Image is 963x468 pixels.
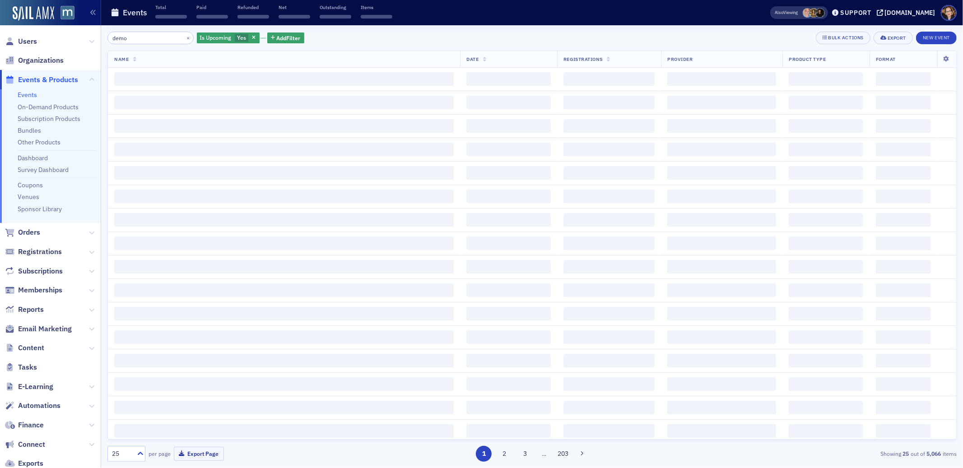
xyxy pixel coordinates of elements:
[667,213,776,227] span: ‌
[667,401,776,414] span: ‌
[667,424,776,438] span: ‌
[876,283,931,297] span: ‌
[876,354,931,367] span: ‌
[563,401,655,414] span: ‌
[18,205,62,213] a: Sponsor Library
[5,227,40,237] a: Orders
[563,190,655,203] span: ‌
[267,32,304,44] button: AddFilter
[107,32,194,44] input: Search…
[667,56,693,62] span: Provider
[563,72,655,86] span: ‌
[466,236,551,250] span: ‌
[815,8,825,18] span: Lauren McDonough
[18,193,39,201] a: Venues
[155,4,187,10] p: Total
[876,377,931,391] span: ‌
[789,213,863,227] span: ‌
[876,260,931,273] span: ‌
[789,143,863,156] span: ‌
[789,330,863,344] span: ‌
[775,9,784,15] div: Also
[112,449,132,459] div: 25
[563,213,655,227] span: ‌
[667,354,776,367] span: ‌
[563,377,655,391] span: ‌
[667,166,776,180] span: ‌
[828,35,864,40] div: Bulk Actions
[114,213,454,227] span: ‌
[18,440,45,449] span: Connect
[320,15,351,19] span: ‌
[18,154,48,162] a: Dashboard
[476,446,492,462] button: 1
[237,34,246,41] span: Yes
[5,75,78,85] a: Events & Products
[789,307,863,320] span: ‌
[789,424,863,438] span: ‌
[18,324,72,334] span: Email Marketing
[18,37,37,46] span: Users
[888,36,906,41] div: Export
[466,72,551,86] span: ‌
[563,166,655,180] span: ‌
[667,119,776,133] span: ‌
[466,307,551,320] span: ‌
[114,260,454,273] span: ‌
[18,266,63,276] span: Subscriptions
[54,6,74,21] a: View Homepage
[18,247,62,257] span: Registrations
[5,247,62,257] a: Registrations
[466,166,551,180] span: ‌
[563,283,655,297] span: ‌
[667,72,776,86] span: ‌
[667,330,776,344] span: ‌
[466,401,551,414] span: ‌
[563,56,603,62] span: Registrations
[114,283,454,297] span: ‌
[555,446,571,462] button: 203
[5,266,63,276] a: Subscriptions
[517,446,533,462] button: 3
[916,33,957,41] a: New Event
[563,307,655,320] span: ‌
[466,96,551,109] span: ‌
[114,166,454,180] span: ‌
[114,143,454,156] span: ‌
[237,4,269,10] p: Refunded
[876,401,931,414] span: ‌
[114,354,454,367] span: ‌
[667,190,776,203] span: ‌
[5,343,44,353] a: Content
[466,283,551,297] span: ‌
[885,9,935,17] div: [DOMAIN_NAME]
[563,424,655,438] span: ‌
[466,330,551,344] span: ‌
[184,33,192,42] button: ×
[876,143,931,156] span: ‌
[563,354,655,367] span: ‌
[18,401,60,411] span: Automations
[925,449,943,458] strong: 5,066
[114,377,454,391] span: ‌
[667,236,776,250] span: ‌
[667,143,776,156] span: ‌
[809,8,819,18] span: Laura Swann
[114,401,454,414] span: ‌
[789,96,863,109] span: ‌
[18,343,44,353] span: Content
[466,143,551,156] span: ‌
[18,56,64,65] span: Organizations
[320,4,351,10] p: Outstanding
[466,213,551,227] span: ‌
[667,260,776,273] span: ‌
[466,377,551,391] span: ‌
[466,354,551,367] span: ‌
[563,143,655,156] span: ‌
[114,236,454,250] span: ‌
[789,377,863,391] span: ‌
[466,260,551,273] span: ‌
[876,119,931,133] span: ‌
[18,285,62,295] span: Memberships
[877,9,939,16] button: [DOMAIN_NAME]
